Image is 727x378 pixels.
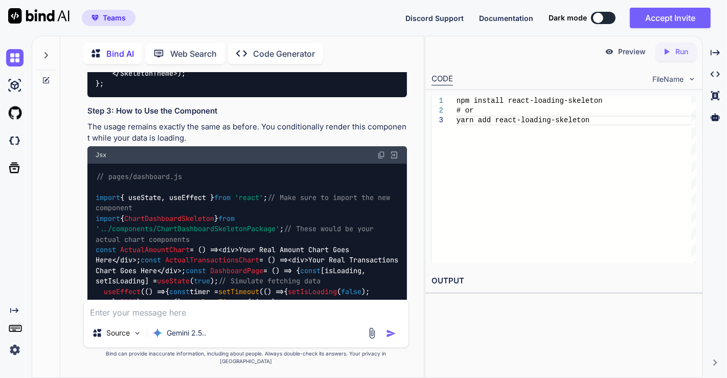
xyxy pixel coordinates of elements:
span: clearTimeout [198,297,247,306]
span: < > [218,245,239,254]
span: // These would be your actual chart components [96,225,378,244]
span: from [214,193,231,202]
span: 3000 [120,297,137,306]
p: Gemini 2.5.. [167,328,206,338]
img: attachment [366,327,378,339]
span: div [292,256,304,265]
span: yarn add react-loading-skeleton [457,116,589,124]
img: copy [377,151,385,159]
span: </ > [112,256,137,265]
span: false [341,287,361,296]
span: Your Real Amount Chart Goes Here [96,245,353,264]
img: Gemini 2.5 Pro [152,328,163,338]
span: return [145,297,169,306]
img: premium [92,15,99,21]
span: setIsLoading [288,287,337,296]
div: 2 [431,106,443,116]
span: const [96,245,116,254]
span: true [194,277,210,286]
span: </ > [157,266,181,275]
span: () => [263,287,284,296]
img: icon [386,328,396,339]
div: 3 [431,116,443,125]
button: Discord Support [405,13,464,24]
span: div [165,266,177,275]
span: </ > [112,69,177,78]
span: FileName [652,74,684,84]
span: () => [145,287,165,296]
p: Preview [618,47,646,57]
img: ai-studio [6,77,24,94]
span: () => [173,297,194,306]
span: const [186,266,206,275]
span: Documentation [479,14,533,23]
img: chevron down [688,75,696,83]
span: from [218,214,235,223]
span: import [96,193,120,202]
button: premiumTeams [82,10,135,26]
span: div [120,256,132,265]
img: Open in Browser [390,150,399,160]
h2: OUTPUT [425,269,702,293]
p: Bind AI [106,48,134,60]
span: Discord Support [405,14,464,23]
span: // Make sure to import the new component [96,193,394,212]
img: darkCloudIdeIcon [6,132,24,149]
span: useEffect [104,287,141,296]
img: Pick Models [133,329,142,338]
p: Code Generator [253,48,315,60]
img: chat [6,49,24,66]
span: ActualAmountChart [120,245,190,254]
p: Run [675,47,688,57]
button: Documentation [479,13,533,24]
p: Web Search [170,48,217,60]
img: Bind AI [8,8,70,24]
p: Source [106,328,130,338]
span: const [169,287,190,296]
div: CODE [431,73,453,85]
span: Dark mode [549,13,587,23]
span: const [141,256,161,265]
span: npm install react-loading-skeleton [457,97,603,105]
span: import [96,214,120,223]
img: preview [605,47,614,56]
span: < > [288,256,308,265]
span: // pages/dashboard.js [96,172,182,182]
span: ActualTransactionsChart [165,256,259,265]
span: 'react' [235,193,263,202]
span: # or [457,106,474,115]
span: DashboardPage [210,266,263,275]
span: ChartDashboardSkeleton [124,214,214,223]
span: SkeletonTheme [120,69,173,78]
span: Teams [103,13,126,23]
span: // Simulate fetching data [218,277,321,286]
div: 1 [431,96,443,106]
span: const [300,266,321,275]
img: githubLight [6,104,24,122]
span: div [222,245,235,254]
span: setTimeout [218,287,259,296]
p: Bind can provide inaccurate information, including about people. Always double-check its answers.... [83,350,409,365]
span: useState [157,277,190,286]
span: '../components/ChartDashboardSkeletonPackage' [96,225,280,234]
img: settings [6,341,24,359]
p: The usage remains exactly the same as before. You conditionally render this component while your ... [87,121,407,144]
button: Accept Invite [630,8,711,28]
h3: Step 3: How to Use the Component [87,105,407,117]
span: Jsx [96,151,106,159]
